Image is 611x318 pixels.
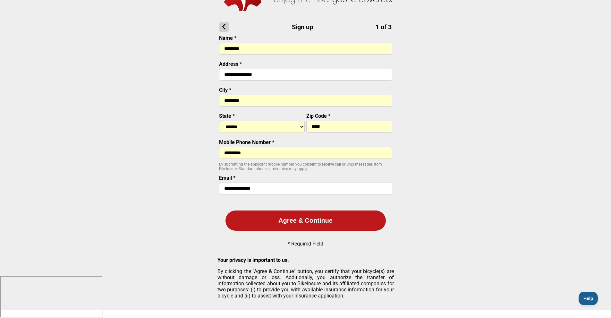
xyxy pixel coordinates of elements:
[217,268,394,299] p: By clicking the "Agree & Continue" button, you certify that your bicycle(s) are without damage or...
[225,211,386,231] button: Agree & Continue
[288,241,323,247] p: * Required Field
[219,139,274,145] label: Mobile Phone Number *
[217,257,289,263] strong: Your privacy is important to us.
[219,113,235,119] label: State *
[219,61,242,67] label: Address *
[219,175,235,181] label: Email *
[579,292,598,305] iframe: Toggle Customer Support
[306,113,330,119] label: Zip Code *
[376,23,392,31] span: 1 of 3
[219,35,236,41] label: Name *
[219,162,392,171] p: By submitting the applicant mobile number, you consent to receive call or SMS messages from BikeI...
[219,22,392,32] h1: Sign up
[219,87,231,93] label: City *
